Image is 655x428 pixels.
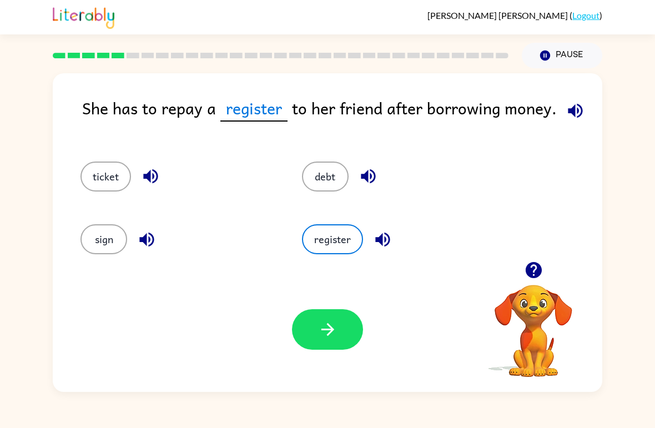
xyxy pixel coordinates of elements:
[427,10,570,21] span: [PERSON_NAME] [PERSON_NAME]
[80,162,131,192] button: ticket
[80,224,127,254] button: sign
[478,268,589,379] video: Your browser must support playing .mp4 files to use Literably. Please try using another browser.
[220,95,288,122] span: register
[572,10,599,21] a: Logout
[522,43,602,68] button: Pause
[53,4,114,29] img: Literably
[427,10,602,21] div: ( )
[82,95,602,139] div: She has to repay a to her friend after borrowing money.
[302,162,349,192] button: debt
[302,224,363,254] button: register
